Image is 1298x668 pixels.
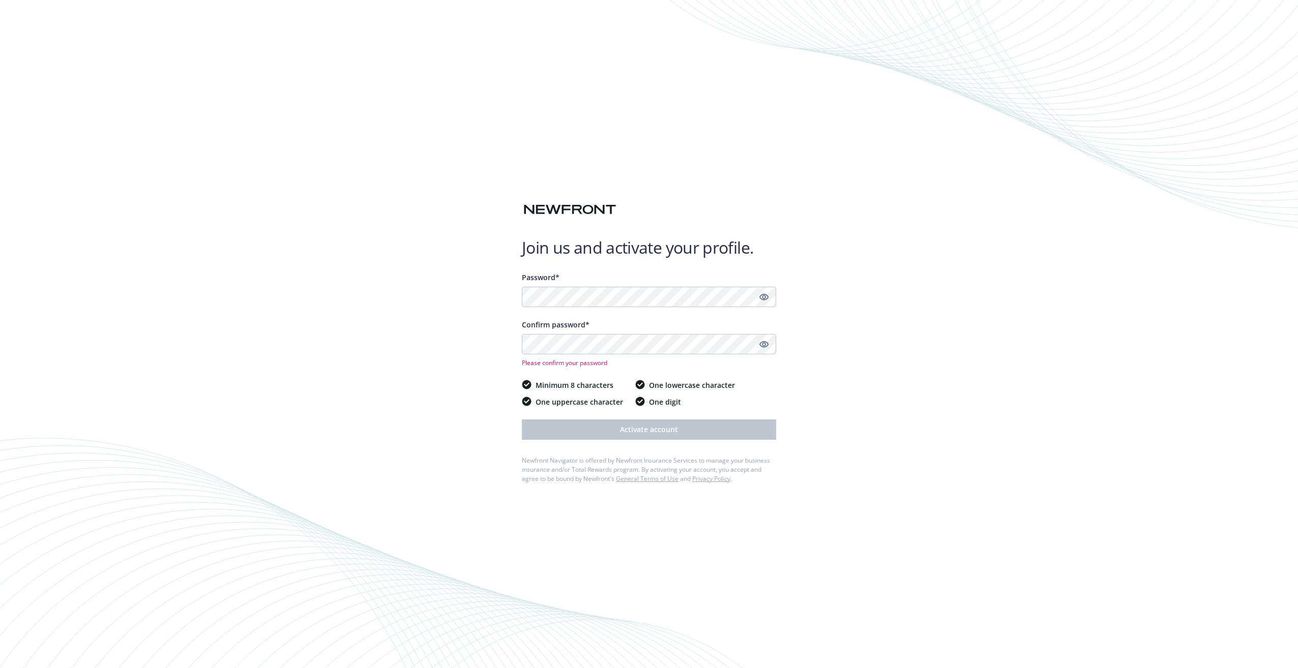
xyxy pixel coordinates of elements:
span: Please confirm your password [522,358,776,367]
button: Activate account [522,419,776,440]
span: Confirm password* [522,320,589,329]
a: Show password [758,338,770,350]
input: Enter a unique password... [522,287,776,307]
a: Privacy Policy [692,474,730,483]
input: Confirm your unique password... [522,334,776,354]
span: One lowercase character [649,380,735,390]
h1: Join us and activate your profile. [522,237,776,258]
span: Password* [522,272,559,282]
span: Minimum 8 characters [536,380,613,390]
a: General Terms of Use [616,474,678,483]
span: One uppercase character [536,397,623,407]
img: Newfront logo [522,201,618,219]
a: Show password [758,291,770,303]
span: One digit [649,397,681,407]
div: Newfront Navigator is offered by Newfront Insurance Services to manage your business insurance an... [522,456,776,483]
span: Activate account [620,424,678,434]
